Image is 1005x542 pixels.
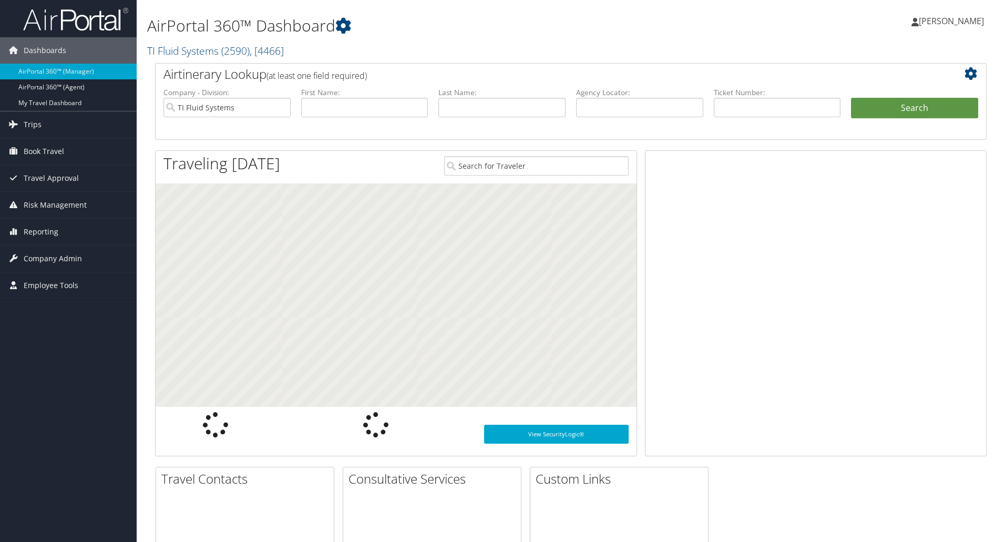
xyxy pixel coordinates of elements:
label: Company - Division: [163,87,291,98]
a: View SecurityLogic® [484,425,629,444]
span: Book Travel [24,138,64,165]
span: Company Admin [24,246,82,272]
label: Last Name: [438,87,566,98]
span: Reporting [24,219,58,245]
span: Travel Approval [24,165,79,191]
label: Ticket Number: [714,87,841,98]
span: , [ 4466 ] [250,44,284,58]
img: airportal-logo.png [23,7,128,32]
a: TI Fluid Systems [147,44,284,58]
span: (at least one field required) [266,70,367,81]
span: Trips [24,111,42,138]
h2: Travel Contacts [161,470,334,488]
button: Search [851,98,978,119]
span: Employee Tools [24,272,78,299]
label: Agency Locator: [576,87,703,98]
h1: Traveling [DATE] [163,152,280,175]
label: First Name: [301,87,428,98]
span: Dashboards [24,37,66,64]
h2: Consultative Services [348,470,521,488]
span: ( 2590 ) [221,44,250,58]
h2: Custom Links [536,470,708,488]
span: Risk Management [24,192,87,218]
h2: Airtinerary Lookup [163,65,909,83]
a: [PERSON_NAME] [911,5,994,37]
h1: AirPortal 360™ Dashboard [147,15,712,37]
input: Search for Traveler [444,156,629,176]
span: [PERSON_NAME] [919,15,984,27]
